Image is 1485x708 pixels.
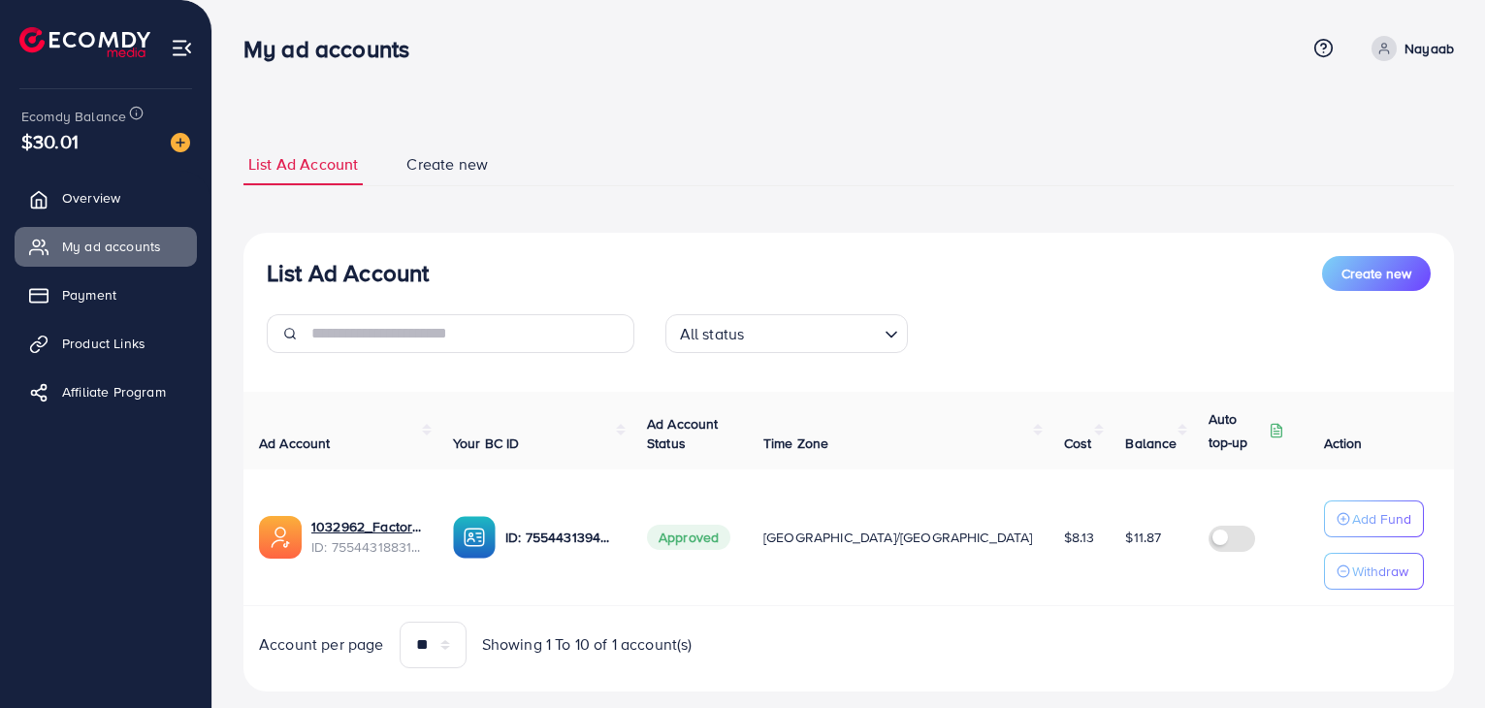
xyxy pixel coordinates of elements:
span: Create new [406,153,488,176]
p: ID: 7554431394802630664 [505,526,616,549]
span: Your BC ID [453,434,520,453]
a: Nayaab [1364,36,1454,61]
span: ID: 7554431883199725575 [311,537,422,557]
p: Auto top-up [1209,407,1265,454]
span: All status [676,320,749,348]
img: ic-ads-acc.e4c84228.svg [259,516,302,559]
div: Search for option [665,314,908,353]
img: logo [19,27,150,57]
input: Search for option [750,316,876,348]
span: Overview [62,188,120,208]
span: Cost [1064,434,1092,453]
a: My ad accounts [15,227,197,266]
span: Affiliate Program [62,382,166,402]
a: 1032962_Factory App_1758903417732 [311,517,422,536]
span: $11.87 [1125,528,1161,547]
span: Ecomdy Balance [21,107,126,126]
img: ic-ba-acc.ded83a64.svg [453,516,496,559]
p: Add Fund [1352,507,1411,531]
button: Withdraw [1324,553,1424,590]
span: Time Zone [763,434,828,453]
span: Balance [1125,434,1177,453]
span: Ad Account Status [647,414,719,453]
span: Approved [647,525,730,550]
span: $8.13 [1064,528,1095,547]
span: Showing 1 To 10 of 1 account(s) [482,633,693,656]
span: Product Links [62,334,145,353]
a: Affiliate Program [15,372,197,411]
h3: My ad accounts [243,35,425,63]
span: Create new [1341,264,1411,283]
h3: List Ad Account [267,259,429,287]
a: Payment [15,275,197,314]
div: <span class='underline'>1032962_Factory App_1758903417732</span></br>7554431883199725575 [311,517,422,557]
button: Create new [1322,256,1431,291]
span: [GEOGRAPHIC_DATA]/[GEOGRAPHIC_DATA] [763,528,1033,547]
span: Account per page [259,633,384,656]
span: My ad accounts [62,237,161,256]
span: $30.01 [21,127,79,155]
span: Payment [62,285,116,305]
a: Product Links [15,324,197,363]
button: Add Fund [1324,500,1424,537]
img: image [171,133,190,152]
p: Nayaab [1404,37,1454,60]
a: Overview [15,178,197,217]
span: Ad Account [259,434,331,453]
p: Withdraw [1352,560,1408,583]
img: menu [171,37,193,59]
span: List Ad Account [248,153,358,176]
span: Action [1324,434,1363,453]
